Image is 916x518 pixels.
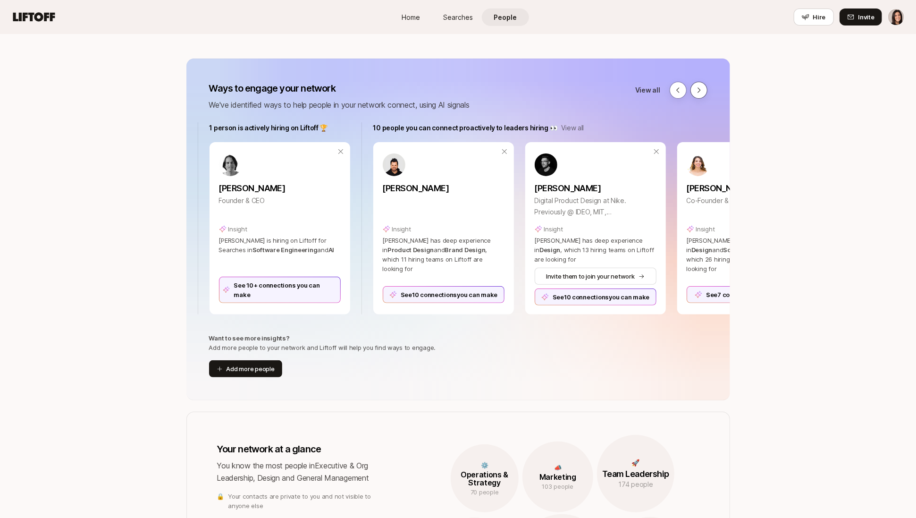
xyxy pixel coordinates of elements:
[451,487,519,497] p: 70 people
[597,457,674,468] p: 🚀
[687,182,808,195] p: [PERSON_NAME]
[383,153,405,176] img: fec11d8a_de3b_452e_8633_2a70100e9402.jpg
[687,153,709,176] img: 8d0482ca_1812_4c98_b136_83a29d302753.jpg
[209,99,470,111] p: We've identified ways to help people in your network connect, using AI signals
[794,8,834,25] button: Hire
[209,333,290,343] p: Want to see more insights?
[597,479,674,490] p: 174 people
[402,12,420,22] span: Home
[562,122,584,134] a: View all
[687,237,795,254] span: [PERSON_NAME] has deep experience in
[217,492,225,501] p: 🔒
[209,360,282,377] button: Add more people
[219,153,242,176] img: ce576709_fac9_4f7c_98c5_5f1f6441faaf.jpg
[228,224,247,234] p: Insight
[687,195,808,206] p: Co-Founder & Head of Design
[535,153,557,176] img: de66a110_f455_49cb_882f_f1cf014994d1.jpg
[387,8,435,26] a: Home
[217,442,377,456] p: Your network at a glance
[522,473,593,482] p: Marketing
[687,246,790,272] span: , which 26 hiring teams on Liftoff are looking for
[691,246,712,254] span: Design
[317,246,328,254] span: and
[522,482,593,491] p: 103 people
[482,8,529,26] a: People
[451,460,519,470] p: ⚙️
[535,195,656,218] p: Digital Product Design at Nike. Previously @ IDEO, MIT, [PERSON_NAME] and [PERSON_NAME].
[217,459,377,484] p: You know the most people in Executive & Org Leadership, Design and General Management
[840,8,882,25] button: Invite
[544,224,563,234] p: Insight
[696,224,715,234] p: Insight
[219,182,341,195] p: [PERSON_NAME]
[535,176,656,195] a: [PERSON_NAME]
[383,182,504,195] p: [PERSON_NAME]
[228,492,377,510] p: Your contacts are private to you and not visible to anyone else
[383,176,504,195] a: [PERSON_NAME]
[539,246,560,254] span: Design
[535,237,643,254] span: [PERSON_NAME] has deep experience in
[392,224,411,234] p: Insight
[252,246,318,254] span: Software Engineering
[210,122,328,134] p: 1 person is actively hiring on Liftoff 🏆
[434,246,445,254] span: and
[888,8,905,25] button: Eleanor Morgan
[712,246,723,254] span: and
[687,176,808,195] a: [PERSON_NAME]
[451,471,519,487] p: Operations & Strategy
[535,246,654,263] span: , which 13 hiring teams on Liftoff are looking for
[535,182,656,195] p: [PERSON_NAME]
[219,195,341,206] p: Founder & CEO
[597,469,674,479] p: Team Leadership
[443,12,473,22] span: Searches
[888,9,904,25] img: Eleanor Morgan
[522,463,593,472] p: 📣
[383,246,487,272] span: , which 11 hiring teams on Liftoff are looking for
[383,237,491,254] span: [PERSON_NAME] has deep experience in
[435,8,482,26] a: Searches
[635,85,660,96] a: View all
[387,246,434,254] span: Product Design
[219,237,327,254] span: [PERSON_NAME] is hiring on Liftoff for Searches in
[494,12,517,22] span: People
[209,82,470,95] p: Ways to engage your network
[209,343,436,352] p: Add more people to your network and Liftoff will help you find ways to engage.
[445,246,486,254] span: Brand Design
[373,122,558,134] p: 10 people you can connect proactively to leaders hiring 👀
[813,12,826,22] span: Hire
[219,176,341,195] a: [PERSON_NAME]
[858,12,874,22] span: Invite
[723,246,789,254] span: Software Engineering
[535,268,656,285] button: Invite them to join your network
[328,246,334,254] span: AI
